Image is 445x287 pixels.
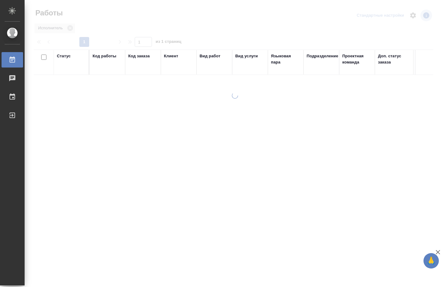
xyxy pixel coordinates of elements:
div: Статус [57,53,71,59]
div: Вид услуги [235,53,258,59]
div: Вид работ [200,53,221,59]
div: Подразделение [307,53,338,59]
div: Языковая пара [271,53,300,65]
button: 🙏 [423,253,439,269]
div: Клиент [164,53,178,59]
div: Код работы [93,53,116,59]
span: 🙏 [426,254,436,267]
div: Код заказа [128,53,150,59]
div: Доп. статус заказа [378,53,410,65]
div: Проектная команда [342,53,372,65]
